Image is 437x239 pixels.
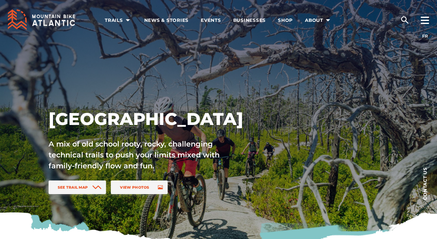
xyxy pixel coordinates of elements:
span: News & Stories [144,17,189,23]
span: About [305,17,332,23]
span: See Trail Map [58,185,88,190]
p: A mix of old school rooty, rocky, challenging technical trails to push your limits mixed with fam... [49,139,233,171]
span: Businesses [233,17,266,23]
ion-icon: arrow dropdown [324,16,332,25]
span: Events [201,17,221,23]
span: View Photos [120,185,149,190]
a: FR [422,33,428,39]
span: Trails [105,17,132,23]
a: View Photos [111,180,167,194]
span: Shop [278,17,293,23]
ion-icon: arrow dropdown [124,16,132,25]
a: See Trail Map [49,180,106,194]
span: Contact us [423,167,427,200]
ion-icon: search [400,15,410,25]
a: Contact us [413,158,437,209]
h1: [GEOGRAPHIC_DATA] [49,108,273,130]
